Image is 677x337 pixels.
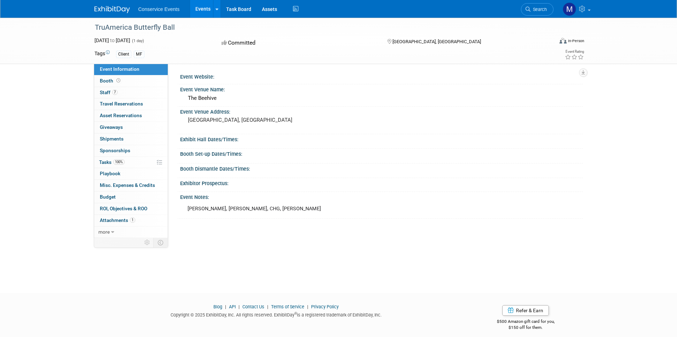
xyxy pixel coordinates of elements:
[180,149,583,158] div: Booth Set-up Dates/Times:
[94,38,130,43] span: [DATE] [DATE]
[94,168,168,179] a: Playbook
[94,50,110,58] td: Tags
[100,101,143,107] span: Travel Reservations
[99,159,125,165] span: Tasks
[94,227,168,238] a: more
[94,145,168,156] a: Sponsorships
[100,136,124,142] span: Shipments
[134,51,144,58] div: MF
[213,304,222,309] a: Blog
[180,164,583,172] div: Booth Dismantle Dates/Times:
[180,72,583,80] div: Event Website:
[92,21,543,34] div: TruAmerica Butterfly Ball
[100,124,123,130] span: Giveaways
[563,2,576,16] img: Marley Staker
[568,38,584,44] div: In-Person
[94,310,458,318] div: Copyright © 2025 ExhibitDay, Inc. All rights reserved. ExhibitDay is a registered trademark of Ex...
[242,304,264,309] a: Contact Us
[223,304,228,309] span: |
[112,90,117,95] span: 7
[565,50,584,53] div: Event Rating
[185,93,578,104] div: The Beehive
[94,64,168,75] a: Event Information
[180,134,583,143] div: Exhibit Hall Dates/Times:
[94,6,130,13] img: ExhibitDay
[183,202,504,216] div: [PERSON_NAME], [PERSON_NAME], CHG, [PERSON_NAME]
[237,304,241,309] span: |
[94,87,168,98] a: Staff7
[469,325,583,331] div: $150 off for them.
[180,178,583,187] div: Exhibitor Prospectus:
[530,7,547,12] span: Search
[100,78,122,84] span: Booth
[512,37,585,47] div: Event Format
[392,39,481,44] span: [GEOGRAPHIC_DATA], [GEOGRAPHIC_DATA]
[560,38,567,44] img: Format-Inperson.png
[131,39,144,43] span: (1 day)
[94,122,168,133] a: Giveaways
[94,133,168,145] a: Shipments
[100,113,142,118] span: Asset Reservations
[188,117,340,123] pre: [GEOGRAPHIC_DATA], [GEOGRAPHIC_DATA]
[521,3,553,16] a: Search
[98,229,110,235] span: more
[94,157,168,168] a: Tasks100%
[94,98,168,110] a: Travel Reservations
[113,159,125,165] span: 100%
[109,38,116,43] span: to
[100,217,135,223] span: Attachments
[271,304,304,309] a: Terms of Service
[180,107,583,115] div: Event Venue Address:
[94,75,168,87] a: Booth
[180,84,583,93] div: Event Venue Name:
[100,148,130,153] span: Sponsorships
[265,304,270,309] span: |
[100,206,147,211] span: ROI, Objectives & ROO
[294,312,297,315] sup: ®
[100,194,116,200] span: Budget
[311,304,339,309] a: Privacy Policy
[94,203,168,215] a: ROI, Objectives & ROO
[100,90,117,95] span: Staff
[100,182,155,188] span: Misc. Expenses & Credits
[115,78,122,83] span: Booth not reserved yet
[141,238,154,247] td: Personalize Event Tab Strip
[138,6,180,12] span: Conservice Events
[305,304,310,309] span: |
[219,37,376,49] div: Committed
[116,51,131,58] div: Client
[94,110,168,121] a: Asset Reservations
[229,304,236,309] a: API
[469,314,583,330] div: $500 Amazon gift card for you,
[100,171,120,176] span: Playbook
[153,238,168,247] td: Toggle Event Tabs
[94,215,168,226] a: Attachments1
[130,217,135,223] span: 1
[502,305,549,316] a: Refer & Earn
[94,192,168,203] a: Budget
[100,66,139,72] span: Event Information
[180,192,583,201] div: Event Notes:
[94,180,168,191] a: Misc. Expenses & Credits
